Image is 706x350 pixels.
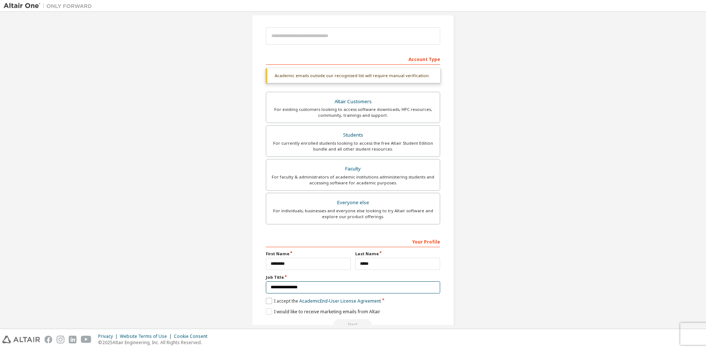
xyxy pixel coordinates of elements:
div: For individuals, businesses and everyone else looking to try Altair software and explore our prod... [271,208,435,220]
div: For currently enrolled students looking to access the free Altair Student Edition bundle and all ... [271,140,435,152]
img: instagram.svg [57,336,64,343]
label: I would like to receive marketing emails from Altair [266,308,380,315]
div: For faculty & administrators of academic institutions administering students and accessing softwa... [271,174,435,186]
img: altair_logo.svg [2,336,40,343]
img: linkedin.svg [69,336,76,343]
div: Faculty [271,164,435,174]
label: Job Title [266,274,440,280]
div: Cookie Consent [174,333,212,339]
div: Academic emails outside our recognised list will require manual verification. [266,68,440,83]
div: Altair Customers [271,97,435,107]
div: Account Type [266,53,440,65]
div: Read and acccept EULA to continue [266,319,440,330]
p: © 2025 Altair Engineering, Inc. All Rights Reserved. [98,339,212,346]
img: Altair One [4,2,96,10]
div: Everyone else [271,198,435,208]
label: First Name [266,251,351,257]
a: Academic End-User License Agreement [299,298,381,304]
img: youtube.svg [81,336,92,343]
div: Your Profile [266,235,440,247]
label: I accept the [266,298,381,304]
div: Website Terms of Use [120,333,174,339]
div: Privacy [98,333,120,339]
div: Students [271,130,435,140]
img: facebook.svg [44,336,52,343]
div: For existing customers looking to access software downloads, HPC resources, community, trainings ... [271,107,435,118]
label: Last Name [355,251,440,257]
